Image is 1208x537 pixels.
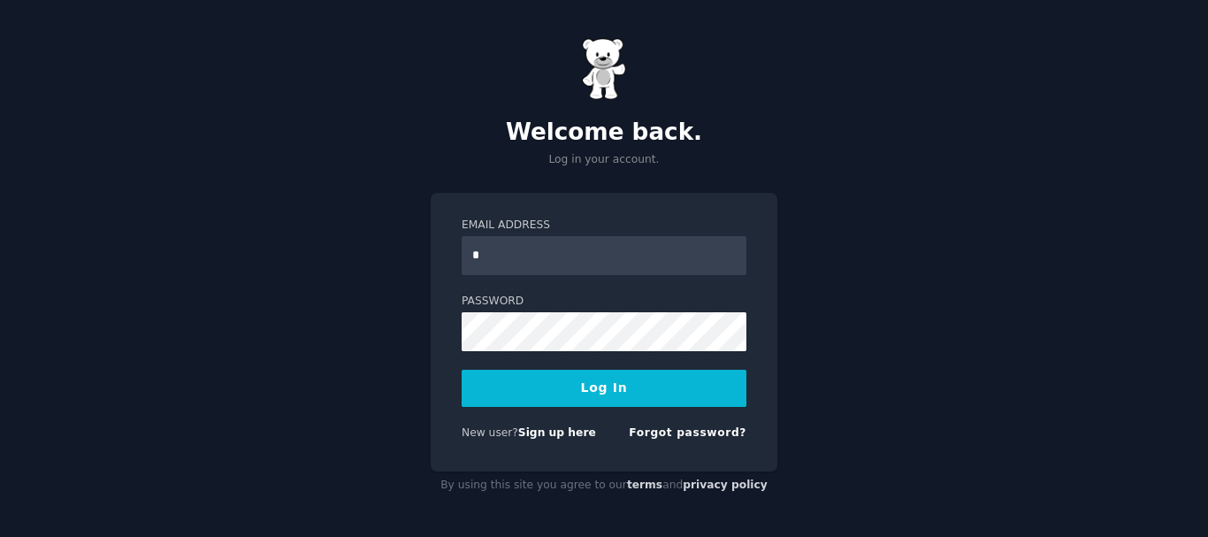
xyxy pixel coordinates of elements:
[431,472,777,500] div: By using this site you agree to our and
[462,370,746,407] button: Log In
[582,38,626,100] img: Gummy Bear
[431,119,777,147] h2: Welcome back.
[627,479,662,491] a: terms
[629,426,746,439] a: Forgot password?
[431,152,777,168] p: Log in your account.
[462,218,746,234] label: Email Address
[683,479,768,491] a: privacy policy
[462,294,746,310] label: Password
[462,426,518,439] span: New user?
[518,426,596,439] a: Sign up here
